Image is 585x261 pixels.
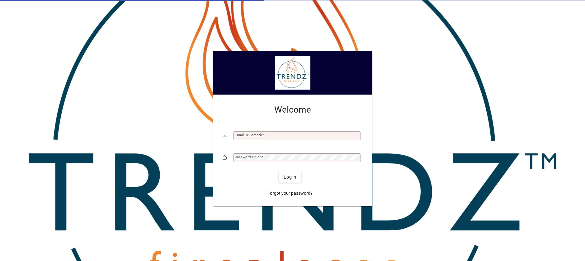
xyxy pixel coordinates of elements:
button: Login [279,171,301,183]
span: Forgot your password? [267,190,313,197]
h2: Welcome [223,105,362,115]
a: Forgot your password? [265,188,315,199]
span: Login [284,174,296,180]
mat-label: Password or Pin [235,155,262,159]
mat-label: Email or Barcode [235,133,263,137]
